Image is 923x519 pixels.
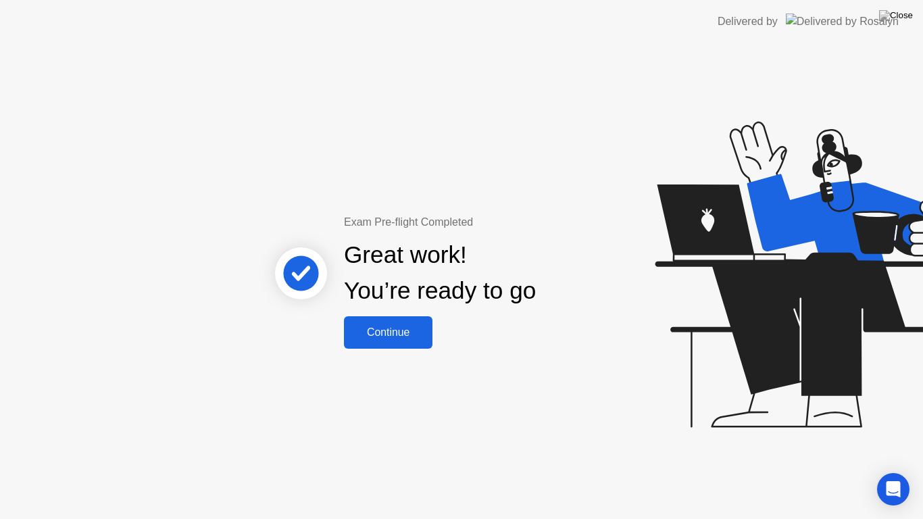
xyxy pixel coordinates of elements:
[786,14,899,29] img: Delivered by Rosalyn
[344,214,623,230] div: Exam Pre-flight Completed
[344,316,432,349] button: Continue
[877,473,909,505] div: Open Intercom Messenger
[348,326,428,339] div: Continue
[718,14,778,30] div: Delivered by
[344,237,536,309] div: Great work! You’re ready to go
[879,10,913,21] img: Close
